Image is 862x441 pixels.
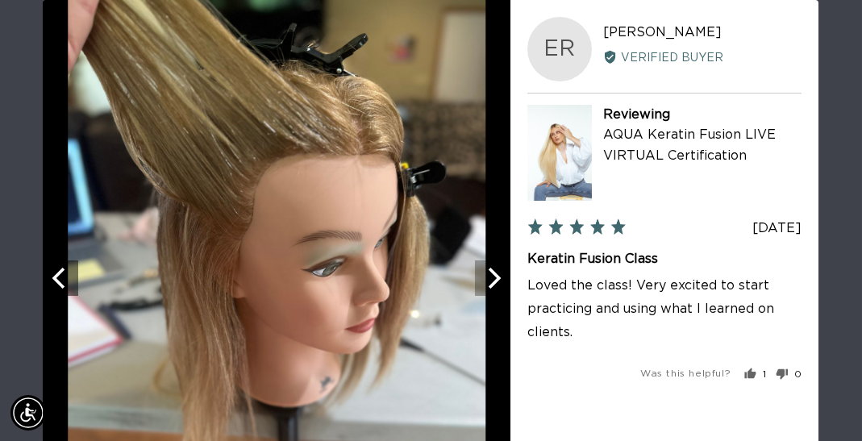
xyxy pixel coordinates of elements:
div: Reviewing [603,105,802,126]
p: Loved the class! Very excited to start practicing and using what I learned on clients. [527,274,802,343]
span: [DATE] [753,222,802,235]
span: [PERSON_NAME] [603,26,722,39]
span: Was this helpful? [640,369,731,379]
button: Yes [744,368,766,381]
h2: Keratin Fusion Class [527,250,802,268]
button: Previous [43,260,78,296]
div: Verified Buyer [603,49,802,67]
a: AQUA Keratin Fusion LIVE VIRTUAL Certification [603,129,776,163]
img: AQUA Keratin Fusion LIVE VIRTUAL Certification [527,105,592,201]
button: Next [475,260,510,296]
button: No [770,368,802,381]
div: ER [527,17,592,81]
